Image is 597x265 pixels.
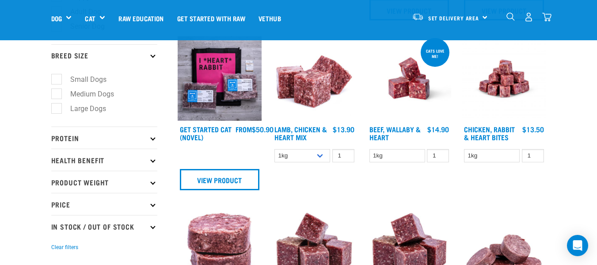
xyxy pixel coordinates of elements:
span: Set Delivery Area [428,16,479,19]
a: Get Started Cat (Novel) [180,127,232,139]
img: user.png [524,12,533,22]
button: Clear filters [51,243,78,251]
p: Protein [51,127,157,149]
label: Small Dogs [56,74,110,85]
img: Chicken Rabbit Heart 1609 [462,36,546,121]
img: Raw Essentials 2024 July2572 Beef Wallaby Heart [367,36,452,121]
div: $50.90 [236,125,274,133]
div: $14.90 [427,125,449,133]
div: $13.90 [333,125,354,133]
p: Price [51,193,157,215]
p: Health Benefit [51,149,157,171]
a: Raw Education [112,0,170,36]
div: $13.50 [522,125,544,133]
div: Open Intercom Messenger [567,235,588,256]
input: 1 [522,149,544,163]
input: 1 [427,149,449,163]
label: Medium Dogs [56,88,118,100]
a: Chicken, Rabbit & Heart Bites [464,127,515,139]
input: 1 [332,149,354,163]
a: Cat [85,13,95,23]
span: FROM [236,127,252,131]
p: In Stock / Out Of Stock [51,215,157,237]
p: Product Weight [51,171,157,193]
img: home-icon-1@2x.png [506,12,515,21]
img: van-moving.png [412,13,424,21]
img: home-icon@2x.png [542,12,551,22]
label: Large Dogs [56,103,110,114]
a: Dog [51,13,62,23]
img: Assortment Of Raw Essential Products For Cats Including, Pink And Black Tote Bag With "I *Heart* ... [178,36,262,121]
a: View Product [180,169,260,190]
a: Get started with Raw [171,0,252,36]
a: Vethub [252,0,288,36]
p: Breed Size [51,44,157,66]
img: 1124 Lamb Chicken Heart Mix 01 [272,36,357,121]
a: Beef, Wallaby & Heart [369,127,421,139]
div: Cats love me! [421,44,449,63]
a: Lamb, Chicken & Heart Mix [274,127,327,139]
